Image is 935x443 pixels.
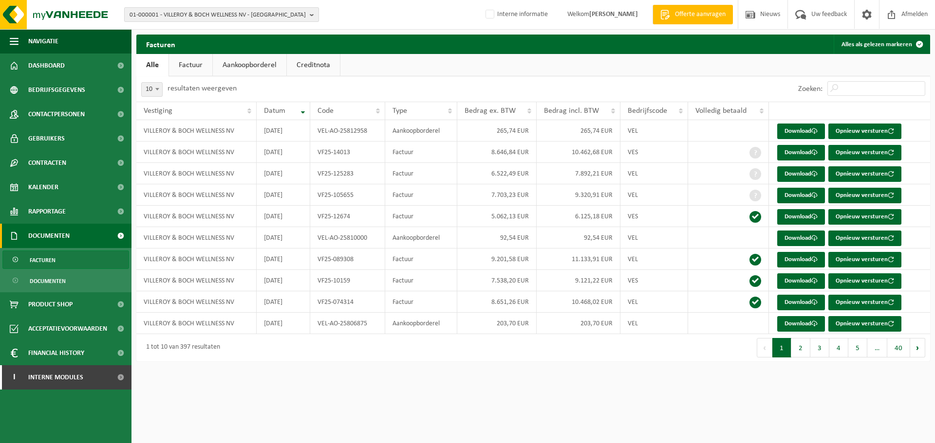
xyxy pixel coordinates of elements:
[828,295,901,310] button: Opnieuw versturen
[28,341,84,365] span: Financial History
[310,248,385,270] td: VF25-089308
[393,107,407,115] span: Type
[310,184,385,206] td: VF25-105655
[777,273,825,289] a: Download
[310,120,385,142] td: VEL-AO-25812958
[620,120,688,142] td: VEL
[136,35,185,53] h2: Facturen
[828,188,901,203] button: Opnieuw versturen
[257,270,310,291] td: [DATE]
[628,107,667,115] span: Bedrijfscode
[385,291,457,313] td: Factuur
[28,365,83,390] span: Interne modules
[385,313,457,334] td: Aankoopborderel
[798,85,823,93] label: Zoeken:
[620,313,688,334] td: VEL
[385,184,457,206] td: Factuur
[28,199,66,224] span: Rapportage
[457,120,537,142] td: 265,74 EUR
[257,291,310,313] td: [DATE]
[537,163,620,184] td: 7.892,21 EUR
[141,339,220,356] div: 1 tot 10 van 397 resultaten
[465,107,516,115] span: Bedrag ex. BTW
[537,248,620,270] td: 11.133,91 EUR
[457,227,537,248] td: 92,54 EUR
[257,163,310,184] td: [DATE]
[136,184,257,206] td: VILLEROY & BOCH WELLNESS NV
[385,120,457,142] td: Aankoopborderel
[28,126,65,151] span: Gebruikers
[136,163,257,184] td: VILLEROY & BOCH WELLNESS NV
[620,270,688,291] td: VES
[310,206,385,227] td: VF25-12674
[777,209,825,225] a: Download
[620,248,688,270] td: VEL
[385,227,457,248] td: Aankoopborderel
[385,270,457,291] td: Factuur
[867,338,887,357] span: …
[620,291,688,313] td: VEL
[2,250,129,269] a: Facturen
[30,272,66,290] span: Documenten
[257,142,310,163] td: [DATE]
[620,142,688,163] td: VES
[385,206,457,227] td: Factuur
[537,313,620,334] td: 203,70 EUR
[457,248,537,270] td: 9.201,58 EUR
[457,142,537,163] td: 8.646,84 EUR
[484,7,548,22] label: Interne informatie
[537,120,620,142] td: 265,74 EUR
[142,83,162,96] span: 10
[257,313,310,334] td: [DATE]
[144,107,172,115] span: Vestiging
[28,102,85,126] span: Contactpersonen
[257,206,310,227] td: [DATE]
[695,107,747,115] span: Volledig betaald
[457,206,537,227] td: 5.062,13 EUR
[620,227,688,248] td: VEL
[834,35,929,54] button: Alles als gelezen markeren
[385,248,457,270] td: Factuur
[141,82,163,97] span: 10
[457,313,537,334] td: 203,70 EUR
[310,291,385,313] td: VF25-074314
[589,11,638,18] strong: [PERSON_NAME]
[653,5,733,24] a: Offerte aanvragen
[910,338,925,357] button: Next
[537,206,620,227] td: 6.125,18 EUR
[136,227,257,248] td: VILLEROY & BOCH WELLNESS NV
[385,163,457,184] td: Factuur
[136,291,257,313] td: VILLEROY & BOCH WELLNESS NV
[537,291,620,313] td: 10.468,02 EUR
[777,316,825,332] a: Download
[264,107,285,115] span: Datum
[169,54,212,76] a: Factuur
[537,270,620,291] td: 9.121,22 EUR
[310,163,385,184] td: VF25-125283
[777,252,825,267] a: Download
[777,124,825,139] a: Download
[28,292,73,317] span: Product Shop
[28,29,58,53] span: Navigatie
[136,206,257,227] td: VILLEROY & BOCH WELLNESS NV
[777,295,825,310] a: Download
[257,248,310,270] td: [DATE]
[28,175,58,199] span: Kalender
[310,270,385,291] td: VF25-10159
[829,338,848,357] button: 4
[136,120,257,142] td: VILLEROY & BOCH WELLNESS NV
[457,184,537,206] td: 7.703,23 EUR
[136,248,257,270] td: VILLEROY & BOCH WELLNESS NV
[28,78,85,102] span: Bedrijfsgegevens
[213,54,286,76] a: Aankoopborderel
[287,54,340,76] a: Creditnota
[620,206,688,227] td: VES
[310,142,385,163] td: VF25-14013
[620,184,688,206] td: VEL
[310,313,385,334] td: VEL-AO-25806875
[772,338,791,357] button: 1
[828,124,901,139] button: Opnieuw versturen
[124,7,319,22] button: 01-000001 - VILLEROY & BOCH WELLNESS NV - [GEOGRAPHIC_DATA]
[828,209,901,225] button: Opnieuw versturen
[848,338,867,357] button: 5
